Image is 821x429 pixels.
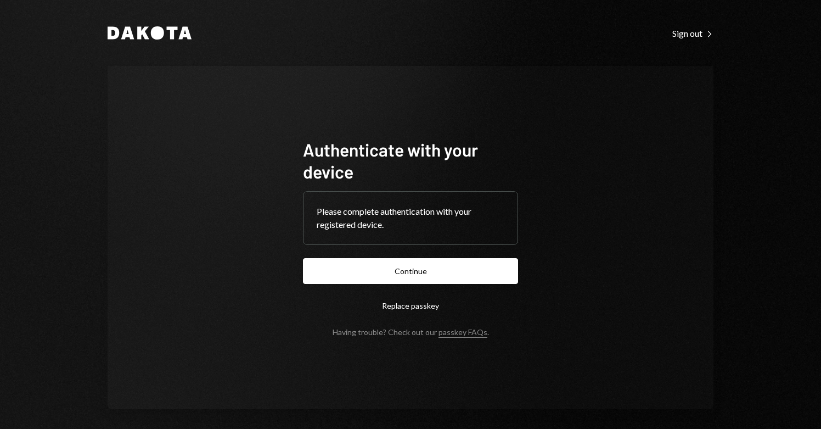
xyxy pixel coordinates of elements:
[303,138,518,182] h1: Authenticate with your device
[303,293,518,319] button: Replace passkey
[333,327,489,337] div: Having trouble? Check out our .
[317,205,504,231] div: Please complete authentication with your registered device.
[303,258,518,284] button: Continue
[438,327,487,338] a: passkey FAQs
[672,27,713,39] a: Sign out
[672,28,713,39] div: Sign out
